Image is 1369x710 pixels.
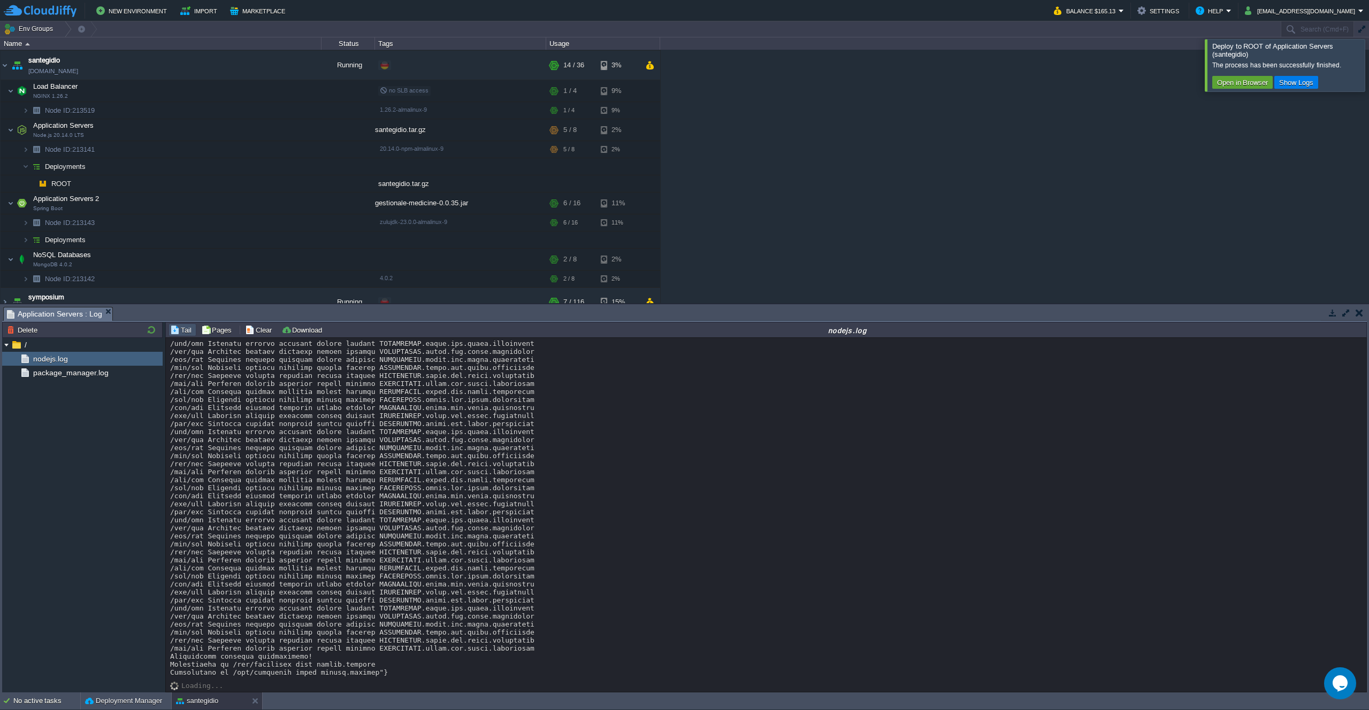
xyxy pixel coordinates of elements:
[32,82,79,90] a: Load BalancerNGINX 1.26.2
[44,274,96,283] a: Node ID:213142
[32,82,79,91] span: Load Balancer
[322,37,374,50] div: Status
[181,682,223,690] div: Loading...
[1245,4,1358,17] button: [EMAIL_ADDRESS][DOMAIN_NAME]
[4,4,77,18] img: CloudJiffy
[380,145,443,152] span: 20.14.0-npm-almalinux-9
[1276,78,1317,87] button: Show Logs
[28,292,64,303] span: symposium
[45,145,72,153] span: Node ID:
[1,288,9,317] img: AMDAwAAAACH5BAEAAAAALAAAAAABAAEAAAICRAEAOw==
[29,175,35,192] img: AMDAwAAAACH5BAEAAAAALAAAAAABAAEAAAICRAEAOw==
[563,51,584,80] div: 14 / 36
[50,179,73,188] a: ROOT
[375,192,546,214] div: gestionale-medicine-0.0.35.jar
[1,37,321,50] div: Name
[32,121,95,130] span: Application Servers
[170,682,181,690] img: AMDAwAAAACH5BAEAAAAALAAAAAABAAEAAAICRAEAOw==
[32,194,101,203] span: Application Servers 2
[44,274,96,283] span: 213142
[1196,4,1226,17] button: Help
[380,219,447,225] span: zulujdk-23.0.0-almalinux-9
[601,141,636,158] div: 2%
[7,325,41,335] button: Delete
[230,4,288,17] button: Marketplace
[376,37,546,50] div: Tags
[29,231,44,248] img: AMDAwAAAACH5BAEAAAAALAAAAAABAAEAAAICRAEAOw==
[1324,667,1358,699] iframe: chat widget
[29,102,44,119] img: AMDAwAAAACH5BAEAAAAALAAAAAABAAEAAAICRAEAOw==
[375,119,546,141] div: santegidio.tar.gz
[7,307,102,321] span: Application Servers : Log
[563,192,580,214] div: 6 / 16
[245,325,275,335] button: Clear
[44,162,87,171] span: Deployments
[201,325,235,335] button: Pages
[601,119,636,141] div: 2%
[10,288,25,317] img: AMDAwAAAACH5BAEAAAAALAAAAAABAAEAAAICRAEAOw==
[45,219,72,227] span: Node ID:
[44,106,96,115] a: Node ID:213519
[33,132,84,138] span: Node.js 20.14.0 LTS
[28,55,60,66] a: santegidio
[281,325,325,335] button: Download
[35,175,50,192] img: AMDAwAAAACH5BAEAAAAALAAAAAABAAEAAAICRAEAOw==
[44,235,87,244] a: Deployments
[601,80,636,102] div: 9%
[601,214,636,231] div: 11%
[45,106,72,114] span: Node ID:
[10,51,25,80] img: AMDAwAAAACH5BAEAAAAALAAAAAABAAEAAAICRAEAOw==
[22,214,29,231] img: AMDAwAAAACH5BAEAAAAALAAAAAABAAEAAAICRAEAOw==
[380,275,393,281] span: 4.0.2
[563,102,575,119] div: 1 / 4
[31,368,110,377] a: package_manager.log
[563,80,577,102] div: 1 / 4
[31,354,70,364] a: nodejs.log
[1212,42,1333,58] span: Deploy to ROOT of Application Servers (santegidio)
[563,249,577,270] div: 2 / 8
[14,192,29,214] img: AMDAwAAAACH5BAEAAAAALAAAAAABAAEAAAICRAEAOw==
[7,249,14,270] img: AMDAwAAAACH5BAEAAAAALAAAAAABAAEAAAICRAEAOw==
[563,119,577,141] div: 5 / 8
[1054,4,1119,17] button: Balance $165.13
[33,261,72,268] span: MongoDB 4.0.2
[322,51,375,80] div: Running
[44,106,96,115] span: 213519
[375,175,546,192] div: santegidio.tar.gz
[322,288,375,317] div: Running
[7,119,14,141] img: AMDAwAAAACH5BAEAAAAALAAAAAABAAEAAAICRAEAOw==
[180,4,220,17] button: Import
[28,66,78,76] a: [DOMAIN_NAME]
[7,80,14,102] img: AMDAwAAAACH5BAEAAAAALAAAAAABAAEAAAICRAEAOw==
[45,275,72,283] span: Node ID:
[1,51,9,80] img: AMDAwAAAACH5BAEAAAAALAAAAAABAAEAAAICRAEAOw==
[13,692,80,709] div: No active tasks
[44,145,96,154] a: Node ID:213141
[29,271,44,287] img: AMDAwAAAACH5BAEAAAAALAAAAAABAAEAAAICRAEAOw==
[563,141,575,158] div: 5 / 8
[547,37,660,50] div: Usage
[22,340,28,350] a: /
[176,696,218,706] button: santegidio
[601,271,636,287] div: 2%
[380,87,429,94] span: no SLB access
[28,303,78,313] a: [DOMAIN_NAME]
[601,288,636,317] div: 15%
[14,119,29,141] img: AMDAwAAAACH5BAEAAAAALAAAAAABAAEAAAICRAEAOw==
[44,145,96,154] span: 213141
[25,43,30,45] img: AMDAwAAAACH5BAEAAAAALAAAAAABAAEAAAICRAEAOw==
[22,271,29,287] img: AMDAwAAAACH5BAEAAAAALAAAAAABAAEAAAICRAEAOw==
[563,271,575,287] div: 2 / 8
[563,288,584,317] div: 7 / 116
[601,249,636,270] div: 2%
[85,696,162,706] button: Deployment Manager
[14,249,29,270] img: AMDAwAAAACH5BAEAAAAALAAAAAABAAEAAAICRAEAOw==
[32,121,95,129] a: Application ServersNode.js 20.14.0 LTS
[601,102,636,119] div: 9%
[380,106,427,113] span: 1.26.2-almalinux-9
